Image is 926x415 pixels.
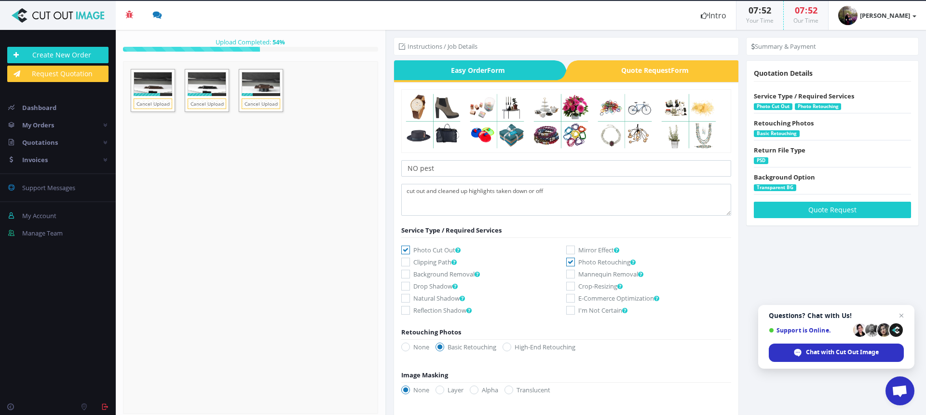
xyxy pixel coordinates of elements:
[504,385,550,395] label: Translucent
[401,342,731,380] div: Image Masking
[22,121,54,129] span: My Orders
[401,245,566,255] label: Photo Cut Out
[754,184,796,192] label: Transparent BG
[470,385,498,395] label: Alpha
[22,155,48,164] span: Invoices
[566,257,731,267] label: Photo Retouching
[578,60,738,80] span: Quote Request
[401,327,731,337] div: Retouching Photos
[22,138,58,147] span: Quotations
[7,47,109,63] a: Create New Order
[487,66,505,75] i: Form
[749,4,758,16] span: 07
[754,130,800,138] label: Basic Retouching
[754,173,815,181] span: Background Option
[566,305,731,315] label: I'm Not Certain
[401,225,731,235] div: Service Type / Required Services
[793,16,818,25] small: Our Time
[746,16,774,25] small: Your Time
[271,38,285,46] strong: %
[22,183,75,192] span: Support Messages
[769,327,850,334] span: Support is Online.
[691,1,736,30] a: Intro
[671,66,689,75] i: Form
[22,229,63,237] span: Manage Team
[394,60,554,80] a: Easy OrderForm
[242,98,280,109] a: Cancel Upload
[503,342,575,352] label: High-End Retouching
[134,98,172,109] a: Cancel Upload
[751,41,816,51] li: Summary & Payment
[769,344,904,362] span: Chat with Cut Out Image
[758,4,762,16] span: :
[829,1,926,30] a: [PERSON_NAME]
[401,342,429,352] label: None
[401,269,566,279] label: Background Removal
[754,146,805,154] span: Return File Type
[762,4,771,16] span: 52
[188,98,226,109] a: Cancel Upload
[754,119,814,127] span: Retouching Photos
[7,66,109,82] a: Request Quotation
[22,103,56,112] span: Dashboard
[436,385,463,395] label: Layer
[885,376,914,405] a: Open chat
[399,41,477,51] li: Instructions / Job Details
[394,60,554,80] span: Easy Order
[401,281,566,291] label: Drop Shadow
[795,4,804,16] span: 07
[754,157,768,165] label: PSD
[566,269,731,279] label: Mannequin Removal
[272,38,279,46] span: 54
[566,245,731,255] label: Mirror Effect
[22,211,56,220] span: My Account
[566,281,731,291] label: Crop-Resizing
[401,385,429,395] label: None
[860,11,910,20] strong: [PERSON_NAME]
[804,4,808,16] span: :
[754,103,792,111] label: Photo Cut Out
[436,342,496,352] label: Basic Retouching
[401,305,566,315] label: Reflection Shadow
[754,69,813,78] span: Quotation Details
[123,37,378,47] div: Upload Completed:
[795,103,842,111] label: Photo Retouching
[754,202,911,218] button: Quote Request
[401,257,566,267] label: Clipping Path
[7,8,109,23] img: Cut Out Image
[754,92,854,100] span: Service Type / Required Services
[401,293,566,303] label: Natural Shadow
[808,4,817,16] span: 52
[769,312,904,319] span: Questions? Chat with Us!
[838,6,858,25] img: 8f1b9c57a3b45661e0c95c547e346019
[578,60,738,80] a: Quote RequestForm
[566,293,731,303] label: E-Commerce Optimization
[401,160,731,177] input: Your Quotation Title
[806,348,879,357] span: Chat with Cut Out Image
